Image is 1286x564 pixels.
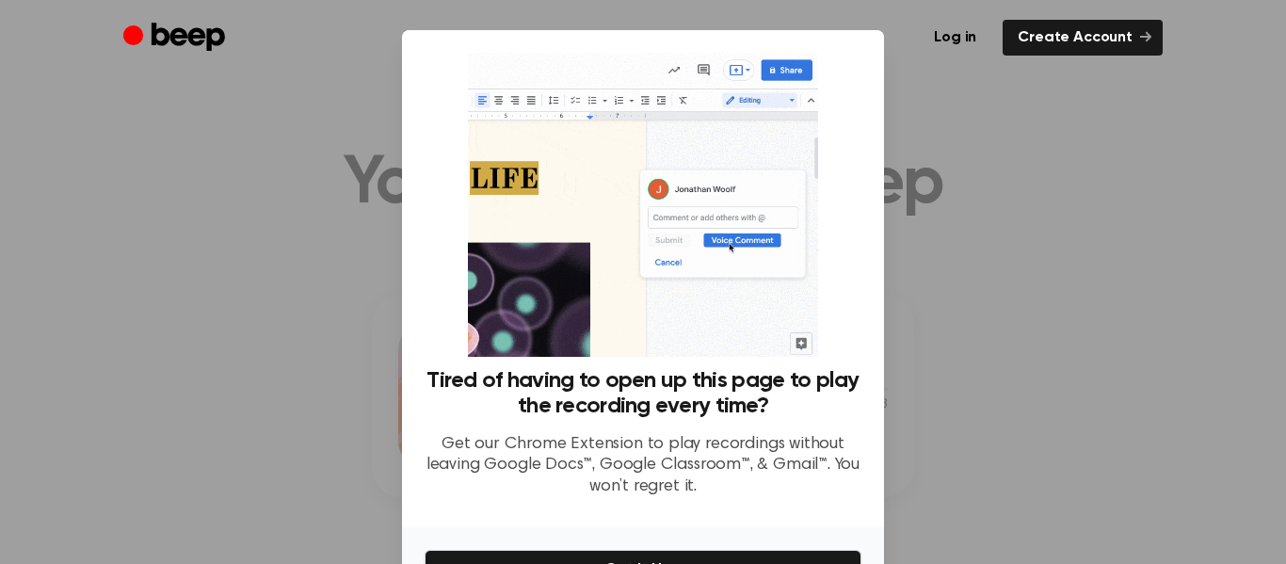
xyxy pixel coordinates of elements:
a: Log in [919,20,991,56]
a: Beep [123,20,230,56]
a: Create Account [1003,20,1163,56]
img: Beep extension in action [468,53,817,357]
h3: Tired of having to open up this page to play the recording every time? [425,368,861,419]
p: Get our Chrome Extension to play recordings without leaving Google Docs™, Google Classroom™, & Gm... [425,434,861,498]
